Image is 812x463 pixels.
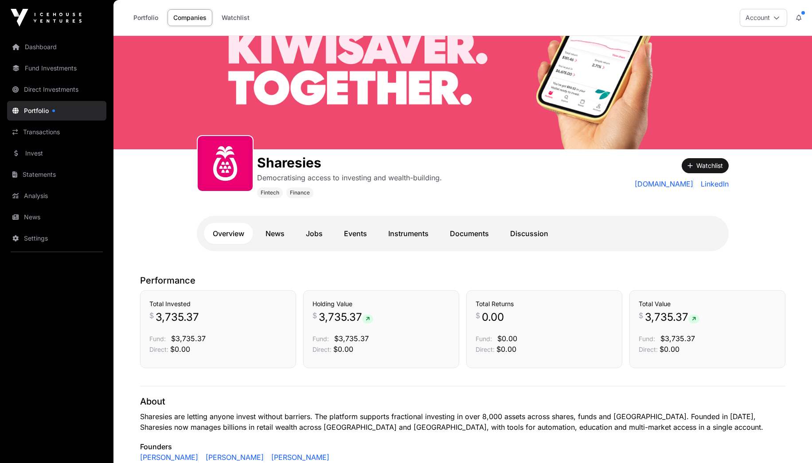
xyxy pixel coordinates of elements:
button: Watchlist [682,158,729,173]
a: Companies [168,9,212,26]
a: Invest [7,144,106,163]
span: Finance [290,189,310,196]
span: Fund: [149,335,166,342]
a: Documents [441,223,498,244]
span: $3,735.37 [334,334,369,343]
a: LinkedIn [697,179,729,189]
span: Fintech [261,189,279,196]
a: News [7,207,106,227]
span: 3,735.37 [645,310,699,324]
a: Jobs [297,223,332,244]
span: $0.00 [660,345,679,354]
span: $ [639,310,643,321]
span: $3,735.37 [171,334,206,343]
h3: Total Value [639,300,776,308]
span: $0.00 [497,334,517,343]
a: Analysis [7,186,106,206]
img: Sharesies [113,36,812,149]
h1: Sharesies [257,155,442,171]
a: Direct Investments [7,80,106,99]
h3: Total Invested [149,300,287,308]
p: About [140,395,785,408]
a: News [257,223,293,244]
a: Dashboard [7,37,106,57]
span: Fund: [312,335,329,342]
span: $0.00 [496,345,516,354]
button: Account [740,9,787,27]
span: $ [476,310,480,321]
iframe: Chat Widget [768,420,812,463]
span: 3,735.37 [156,310,199,324]
a: Overview [204,223,253,244]
span: Direct: [312,346,332,353]
h3: Holding Value [312,300,450,308]
span: 0.00 [482,310,504,324]
a: Portfolio [128,9,164,26]
span: Fund: [639,335,655,342]
span: 3,735.37 [319,310,373,324]
span: Direct: [476,346,495,353]
img: sharesies_logo.jpeg [201,140,249,187]
a: Statements [7,165,106,184]
nav: Tabs [204,223,722,244]
img: Icehouse Ventures Logo [11,9,82,27]
span: $0.00 [333,345,353,354]
span: Direct: [149,346,168,353]
a: Instruments [379,223,437,244]
p: Sharesies are letting anyone invest without barriers. The platform supports fractional investing ... [140,411,785,432]
a: Events [335,223,376,244]
a: [PERSON_NAME] [202,452,264,463]
a: Watchlist [216,9,255,26]
a: [PERSON_NAME] [268,452,329,463]
span: $ [312,310,317,321]
h3: Total Returns [476,300,613,308]
a: Discussion [501,223,557,244]
span: $0.00 [170,345,190,354]
span: Direct: [639,346,658,353]
span: Fund: [476,335,492,342]
a: Transactions [7,122,106,142]
a: Settings [7,229,106,248]
span: $ [149,310,154,321]
a: [PERSON_NAME] [140,452,199,463]
p: Performance [140,274,785,287]
p: Founders [140,441,785,452]
a: [DOMAIN_NAME] [635,179,694,189]
a: Portfolio [7,101,106,121]
span: $3,735.37 [660,334,695,343]
p: Democratising access to investing and wealth-building. [257,172,442,183]
a: Fund Investments [7,58,106,78]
